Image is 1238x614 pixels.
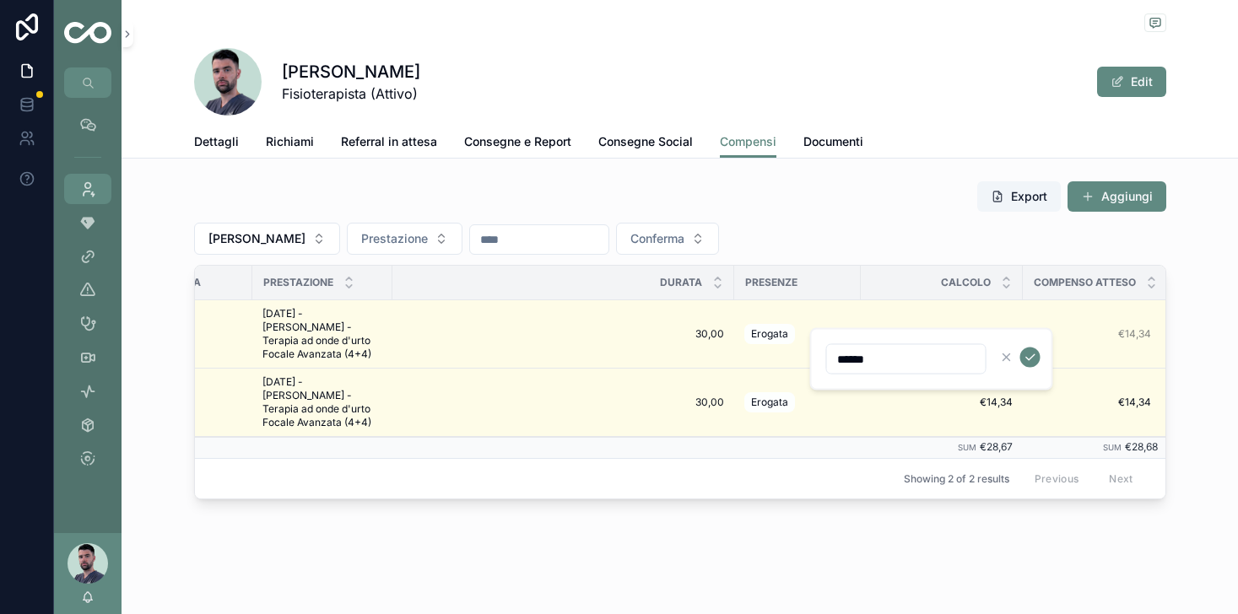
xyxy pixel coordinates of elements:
span: Dettagli [194,133,239,150]
img: App logo [64,22,111,46]
span: Presenze [745,276,797,289]
button: Select Button [347,223,462,255]
span: [DATE] - [PERSON_NAME] - Terapia ad onde d'urto Focale Avanzata (4+4) [262,375,382,429]
button: Aggiungi [1068,181,1166,212]
div: scrollable content [54,98,122,496]
a: Documenti [803,127,863,160]
span: €14,34 [871,396,1013,409]
span: €14,34 [1040,327,1151,341]
span: 30,00 [403,396,724,409]
button: Select Button [194,223,340,255]
button: Edit [1097,67,1166,97]
span: €14,34 [1040,396,1151,409]
a: Compensi [720,127,776,159]
span: Compensi [720,133,776,150]
small: Sum [1103,443,1122,452]
span: €28,68 [1125,440,1158,453]
span: Prestazione [263,276,333,289]
span: Referral in attesa [341,133,437,150]
span: [PERSON_NAME] [208,230,305,247]
span: €28,67 [980,440,1013,453]
span: Consegne Social [598,133,693,150]
span: Calcolo [941,276,991,289]
span: Erogata [751,327,788,341]
span: Fisioterapista (Attivo) [282,83,420,104]
span: Documenti [803,133,863,150]
span: Durata [660,276,702,289]
span: Consegne e Report [464,133,571,150]
button: Export [977,181,1061,212]
a: Referral in attesa [341,127,437,160]
span: Showing 2 of 2 results [904,472,1009,486]
a: Dettagli [194,127,239,160]
a: Richiami [266,127,314,160]
span: Conferma [630,230,684,247]
span: 30,00 [403,327,724,341]
span: Compenso atteso [1034,276,1136,289]
h1: [PERSON_NAME] [282,60,420,83]
span: [DATE] - [PERSON_NAME] - Terapia ad onde d'urto Focale Avanzata (4+4) [262,307,382,361]
span: Prestazione [361,230,428,247]
a: Consegne Social [598,127,693,160]
small: Sum [958,443,976,452]
a: Consegne e Report [464,127,571,160]
span: Erogata [751,396,788,409]
span: Richiami [266,133,314,150]
button: Select Button [616,223,719,255]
